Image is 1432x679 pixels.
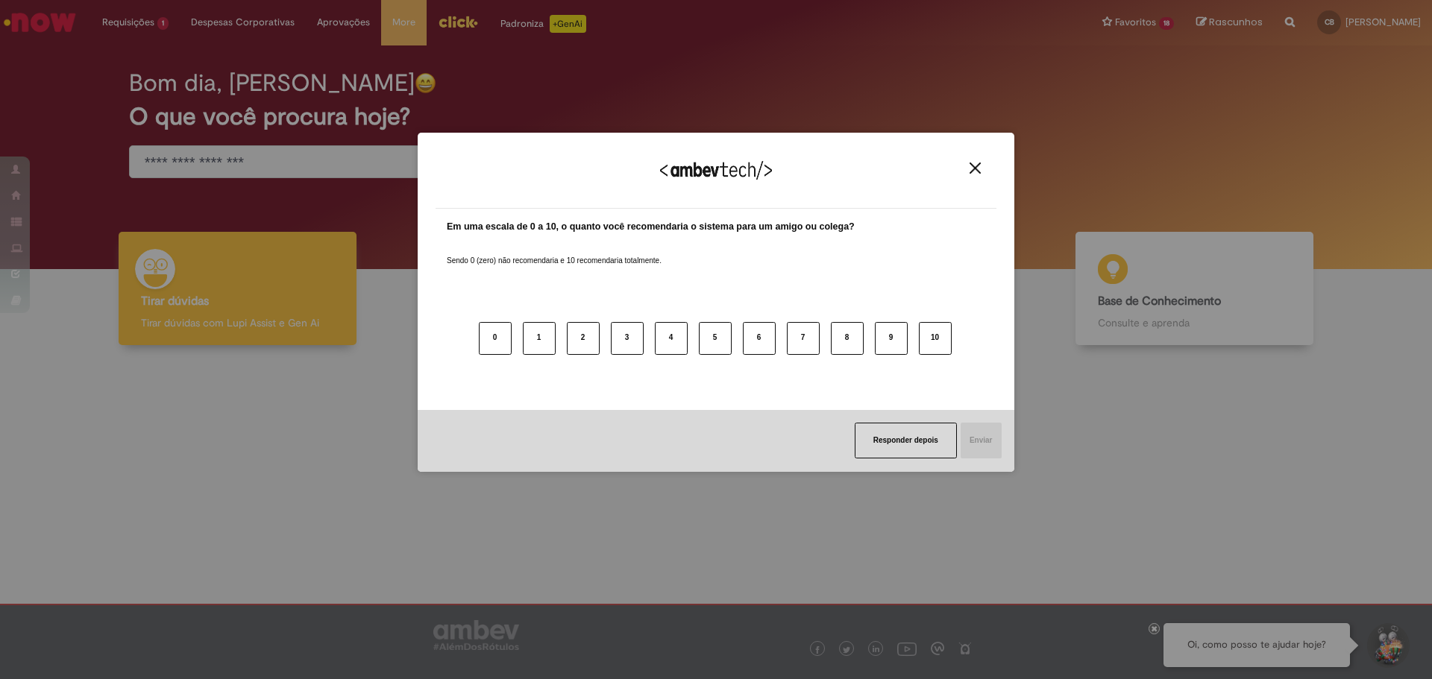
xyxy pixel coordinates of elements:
button: 9 [875,322,908,355]
button: 5 [699,322,732,355]
button: 6 [743,322,776,355]
img: Close [970,162,981,174]
button: Responder depois [855,423,957,458]
button: 8 [831,322,864,355]
img: Logo Ambevtech [660,161,772,180]
button: 1 [523,322,556,355]
button: 2 [567,322,600,355]
label: Em uma escala de 0 a 10, o quanto você recomendaria o sistema para um amigo ou colega? [447,220,855,234]
button: 3 [611,322,644,355]
button: 7 [787,322,820,355]
button: 4 [655,322,688,355]
button: 0 [479,322,512,355]
button: Close [965,162,985,174]
button: 10 [919,322,952,355]
label: Sendo 0 (zero) não recomendaria e 10 recomendaria totalmente. [447,238,662,266]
